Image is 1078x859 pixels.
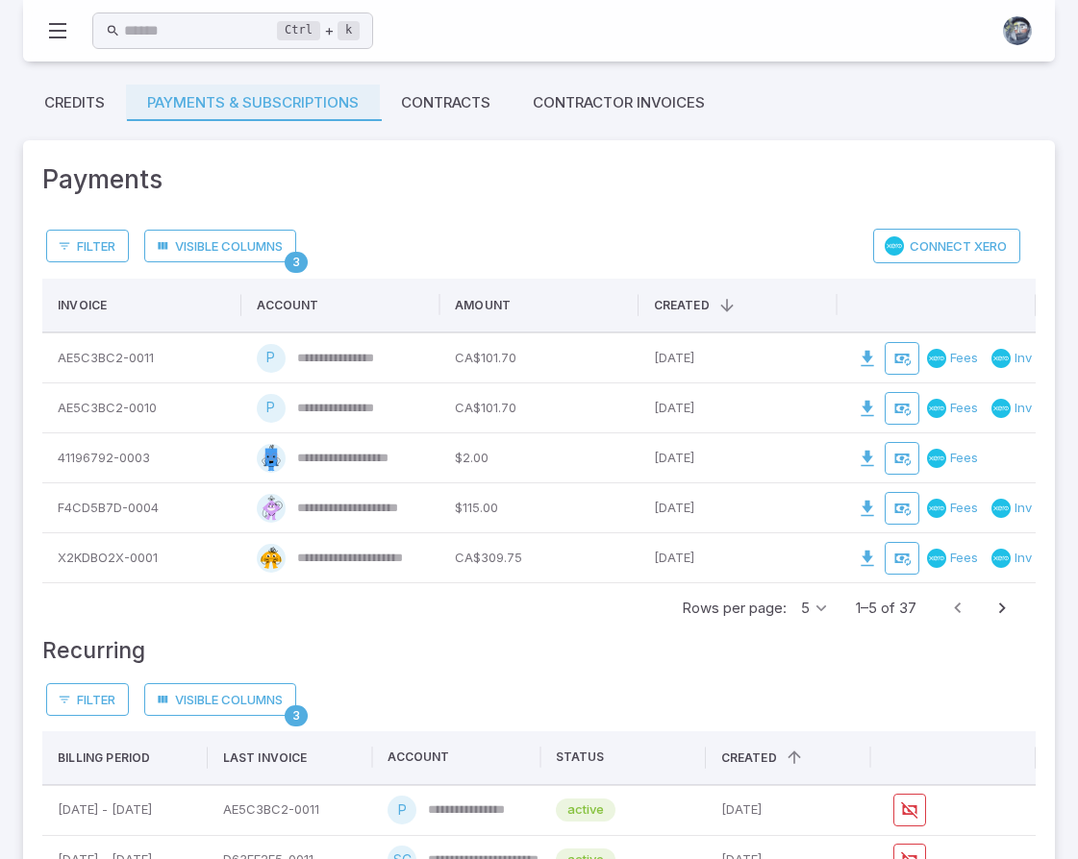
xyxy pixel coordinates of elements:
[42,633,1036,668] h4: Recurring
[58,349,154,368] p: AE5C3BC2-0011
[285,252,308,273] span: 3
[338,21,360,40] kbd: k
[23,85,126,121] a: Credits
[921,443,984,474] a: Fees
[388,749,449,765] div: Account
[257,344,286,373] div: P
[921,493,984,524] a: Fees
[455,399,516,418] p: CA$101.70
[654,399,694,418] p: [DATE]
[711,289,743,322] button: Sort
[986,543,1038,574] a: Inv
[58,449,150,468] p: 41196792-0003
[46,683,129,716] button: Filter
[455,499,498,518] p: $115.00
[885,392,919,425] button: Reconcile with Stripe and Xero
[512,85,726,121] a: Contractor Invoices
[285,705,308,726] span: 3
[257,394,286,423] div: P
[556,749,604,765] div: Status
[986,393,1038,424] a: Inv
[257,494,286,523] img: diamond.svg
[885,342,919,375] button: Reconcile with Stripe and Xero
[873,229,1020,263] a: Connect Xero
[654,499,694,518] p: [DATE]
[721,800,762,820] p: [DATE]
[388,796,416,824] div: P
[144,683,296,716] button: Visible Columns
[654,298,710,312] div: Created
[58,298,107,312] div: Invoice
[126,85,380,121] a: Payments & Subscriptions
[223,800,319,820] p: AE5C3BC2-0011
[46,230,129,262] button: Filter
[921,393,984,424] a: Fees
[58,800,152,820] p: [DATE] - [DATE]
[986,493,1038,524] a: Inv
[58,750,150,765] div: Billing Period
[682,598,787,619] p: Rows per page:
[856,598,916,619] p: 1–5 of 37
[794,594,833,624] div: 5
[42,160,1036,198] h3: Payments
[58,499,159,518] p: F4CD5B7D-0004
[921,543,984,574] a: Fees
[986,343,1038,374] a: Inv
[58,399,157,418] p: AE5C3BC2-0010
[778,741,811,773] button: Sort
[885,542,919,575] button: Reconcile with Stripe and Xero
[984,590,1020,626] button: Go to next page
[885,442,919,475] button: Reconcile with Stripe and Xero
[654,549,694,568] p: [DATE]
[277,19,360,42] div: +
[144,230,296,262] button: Visible Columns
[58,549,158,568] p: X2KDBO2X-0001
[380,85,512,121] a: Contracts
[1003,16,1032,45] img: andrew.jpg
[885,492,919,525] button: Reconcile with Stripe and Xero
[921,343,984,374] a: Fees
[721,750,777,765] div: Created
[455,298,511,312] div: Amount
[257,444,286,473] img: rectangle.svg
[257,544,286,573] img: semi-circle.svg
[654,349,694,368] p: [DATE]
[257,298,318,313] div: Account
[223,750,308,765] div: Last Invoice
[455,549,522,568] p: CA$309.75
[556,800,615,820] span: active
[455,449,489,468] p: $2.00
[277,21,320,40] kbd: Ctrl
[654,449,694,468] p: [DATE]
[455,349,516,368] p: CA$101.70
